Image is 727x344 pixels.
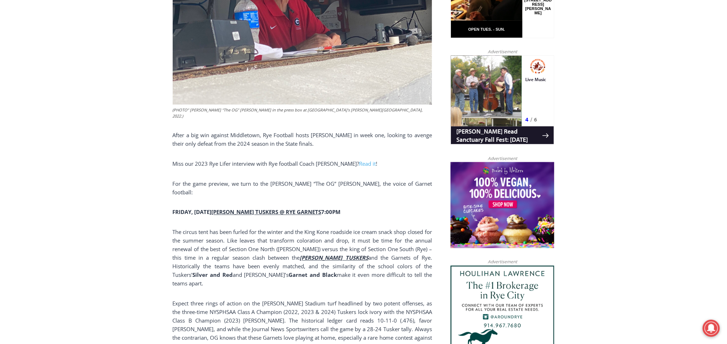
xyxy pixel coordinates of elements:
[359,160,376,167] a: Read it
[212,209,321,216] u: [PERSON_NAME] TUSKERS @ RYE GARNETS
[451,162,554,249] img: Baked by Melissa
[173,107,432,119] figcaption: (PHOTO” [PERSON_NAME] “The OG” [PERSON_NAME] in the press box at [GEOGRAPHIC_DATA]’s [PERSON_NAME...
[73,45,102,85] div: Located at [STREET_ADDRESS][PERSON_NAME]
[173,131,432,148] p: After a big win against Middletown, Rye Football hosts [PERSON_NAME] in week one, looking to aven...
[187,71,331,87] span: Intern @ [DOMAIN_NAME]
[193,271,233,279] strong: Silver and Red
[289,271,337,279] strong: Garnet and Black
[173,179,432,196] p: For the game preview, we turn to the [PERSON_NAME] “The OG” [PERSON_NAME], the voice of Garnet fo...
[80,60,82,68] div: /
[6,72,92,88] h4: [PERSON_NAME] Read Sanctuary Fall Fest: [DATE]
[300,254,368,261] u: [PERSON_NAME] TUSKERS
[481,48,524,55] span: Advertisement
[481,259,524,265] span: Advertisement
[172,69,347,89] a: Intern @ [DOMAIN_NAME]
[0,72,72,89] a: Open Tues. - Sun. [PHONE_NUMBER]
[83,60,87,68] div: 6
[173,159,432,168] p: Miss our 2023 Rye Lifer interview with Rye football Coach [PERSON_NAME]? !
[173,209,176,216] strong: F
[181,0,338,69] div: "I learned about the history of a place I’d honestly never considered even as a resident of [GEOG...
[481,155,524,162] span: Advertisement
[75,60,78,68] div: 4
[0,71,103,89] a: [PERSON_NAME] Read Sanctuary Fall Fest: [DATE]
[75,21,95,59] div: Live Music
[176,209,341,216] strong: RIDAY, [DATE] 7:00PM
[173,228,432,288] p: The circus tent has been furled for the winter and the King Kone roadside ice cream snack shop cl...
[2,74,70,101] span: Open Tues. - Sun. [PHONE_NUMBER]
